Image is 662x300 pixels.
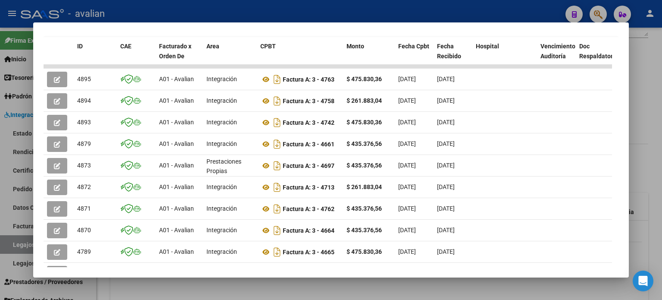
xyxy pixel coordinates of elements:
[537,37,576,75] datatable-header-cell: Vencimiento Auditoría
[272,224,283,237] i: Descargar documento
[579,43,618,60] span: Doc Respaldatoria
[398,140,416,147] span: [DATE]
[347,227,382,234] strong: $ 435.376,56
[120,43,131,50] span: CAE
[272,245,283,259] i: Descargar documento
[206,76,237,82] span: Integración
[633,271,653,291] div: Open Intercom Messenger
[283,227,334,234] strong: Factura A: 3 - 4664
[272,180,283,194] i: Descargar documento
[398,97,416,104] span: [DATE]
[77,183,91,190] span: 4872
[576,37,628,75] datatable-header-cell: Doc Respaldatoria
[159,97,194,104] span: A01 - Avalian
[283,249,334,256] strong: Factura A: 3 - 4665
[437,162,455,169] span: [DATE]
[398,43,429,50] span: Fecha Cpbt
[206,205,237,212] span: Integración
[159,119,194,126] span: A01 - Avalian
[159,227,194,234] span: A01 - Avalian
[206,43,219,50] span: Area
[159,76,194,82] span: A01 - Avalian
[398,76,416,82] span: [DATE]
[77,140,91,147] span: 4879
[437,248,455,255] span: [DATE]
[347,97,382,104] strong: $ 261.883,04
[77,205,91,212] span: 4871
[540,43,575,60] span: Vencimiento Auditoría
[159,43,191,60] span: Facturado x Orden De
[283,119,334,126] strong: Factura A: 3 - 4742
[77,76,91,82] span: 4895
[74,37,117,75] datatable-header-cell: ID
[206,227,237,234] span: Integración
[283,141,334,148] strong: Factura A: 3 - 4661
[77,227,91,234] span: 4870
[77,97,91,104] span: 4894
[437,97,455,104] span: [DATE]
[272,116,283,129] i: Descargar documento
[398,227,416,234] span: [DATE]
[347,140,382,147] strong: $ 435.376,56
[476,43,499,50] span: Hospital
[398,205,416,212] span: [DATE]
[347,162,382,169] strong: $ 435.376,56
[398,183,416,190] span: [DATE]
[272,202,283,216] i: Descargar documento
[283,98,334,104] strong: Factura A: 3 - 4758
[398,248,416,255] span: [DATE]
[283,205,334,212] strong: Factura A: 3 - 4762
[159,248,194,255] span: A01 - Avalian
[206,97,237,104] span: Integración
[117,37,156,75] datatable-header-cell: CAE
[437,140,455,147] span: [DATE]
[347,43,364,50] span: Monto
[206,183,237,190] span: Integración
[283,162,334,169] strong: Factura A: 3 - 4697
[437,227,455,234] span: [DATE]
[206,248,237,255] span: Integración
[77,162,91,169] span: 4873
[159,162,194,169] span: A01 - Avalian
[206,119,237,126] span: Integración
[343,37,395,75] datatable-header-cell: Monto
[398,119,416,126] span: [DATE]
[159,205,194,212] span: A01 - Avalian
[206,140,237,147] span: Integración
[395,37,434,75] datatable-header-cell: Fecha Cpbt
[347,248,382,255] strong: $ 475.830,36
[272,73,283,86] i: Descargar documento
[206,158,241,175] span: Prestaciones Propias
[272,137,283,151] i: Descargar documento
[272,267,283,281] i: Descargar documento
[434,37,472,75] datatable-header-cell: Fecha Recibido
[203,37,257,75] datatable-header-cell: Area
[159,183,194,190] span: A01 - Avalian
[398,162,416,169] span: [DATE]
[472,37,537,75] datatable-header-cell: Hospital
[347,76,382,82] strong: $ 475.830,36
[437,205,455,212] span: [DATE]
[77,248,91,255] span: 4789
[347,205,382,212] strong: $ 435.376,56
[437,43,461,60] span: Fecha Recibido
[260,43,276,50] span: CPBT
[437,183,455,190] span: [DATE]
[347,183,382,190] strong: $ 261.883,04
[77,119,91,126] span: 4893
[272,94,283,108] i: Descargar documento
[156,37,203,75] datatable-header-cell: Facturado x Orden De
[272,159,283,173] i: Descargar documento
[283,76,334,83] strong: Factura A: 3 - 4763
[437,76,455,82] span: [DATE]
[159,140,194,147] span: A01 - Avalian
[257,37,343,75] datatable-header-cell: CPBT
[437,119,455,126] span: [DATE]
[77,43,83,50] span: ID
[283,184,334,191] strong: Factura A: 3 - 4713
[347,119,382,126] strong: $ 475.830,36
